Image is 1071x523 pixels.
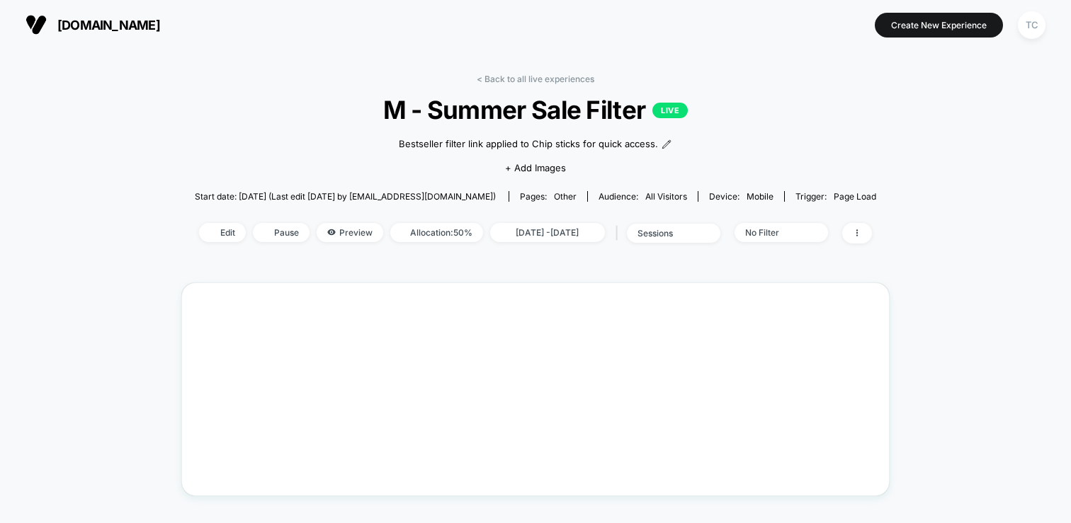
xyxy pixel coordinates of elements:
[652,103,688,118] p: LIVE
[875,13,1003,38] button: Create New Experience
[698,191,784,202] span: Device:
[399,137,658,151] span: Bestseller filter link applied to Chip sticks for quick access.
[195,191,496,202] span: Start date: [DATE] (Last edit [DATE] by [EMAIL_ADDRESS][DOMAIN_NAME])
[253,223,310,242] span: Pause
[795,191,876,202] div: Trigger:
[637,228,694,238] div: sessions
[554,191,577,202] span: other
[612,223,627,243] span: |
[490,223,605,242] span: [DATE] - [DATE]
[645,191,687,202] span: All Visitors
[229,95,841,125] span: M - Summer Sale Filter
[1014,11,1050,40] button: TC
[1018,11,1045,39] div: TC
[317,223,383,242] span: Preview
[747,191,773,202] span: mobile
[599,191,687,202] div: Audience:
[57,18,160,33] span: [DOMAIN_NAME]
[477,74,594,84] a: < Back to all live experiences
[25,14,47,35] img: Visually logo
[390,223,483,242] span: Allocation: 50%
[199,223,246,242] span: Edit
[21,13,164,36] button: [DOMAIN_NAME]
[745,227,802,238] div: No Filter
[520,191,577,202] div: Pages:
[834,191,876,202] span: Page Load
[505,162,566,173] span: + Add Images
